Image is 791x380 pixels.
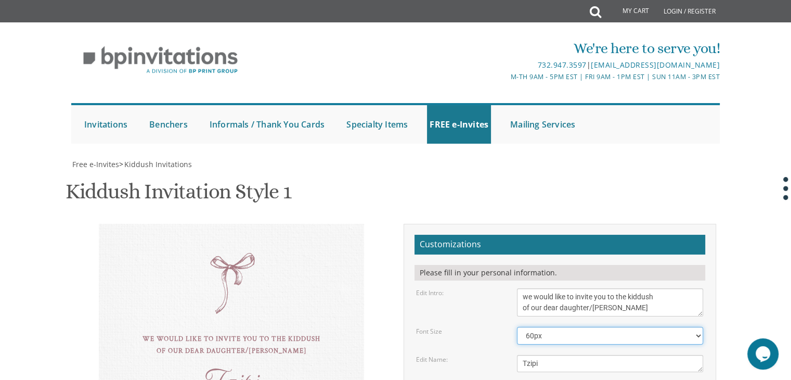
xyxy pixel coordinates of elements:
[517,355,703,372] textarea: Dassi
[344,105,410,144] a: Specialty Items
[119,159,192,169] span: >
[600,1,656,22] a: My Cart
[124,159,192,169] span: Kiddush Invitations
[416,288,444,297] label: Edit Intro:
[120,333,343,358] div: we would like to invite you to the kiddush of our dear daughter/[PERSON_NAME]
[591,60,720,70] a: [EMAIL_ADDRESS][DOMAIN_NAME]
[288,38,720,59] div: We're here to serve you!
[427,105,491,144] a: FREE e-Invites
[66,180,291,211] h1: Kiddush Invitation Style 1
[747,338,781,370] iframe: chat widget
[288,71,720,82] div: M-Th 9am - 5pm EST | Fri 9am - 1pm EST | Sun 11am - 3pm EST
[537,60,586,70] a: 732.947.3597
[414,265,705,281] div: Please fill in your personal information.
[414,235,705,255] h2: Customizations
[517,288,703,316] textarea: we would like to invite you to the kiddush of our dear daughter/[PERSON_NAME]
[416,327,442,336] label: Font Size
[416,355,448,364] label: Edit Name:
[123,159,192,169] a: Kiddush Invitations
[82,105,130,144] a: Invitations
[288,59,720,71] div: |
[147,105,190,144] a: Benchers
[71,39,250,82] img: BP Invitation Loft
[71,159,119,169] a: Free e-Invites
[207,105,327,144] a: Informals / Thank You Cards
[508,105,578,144] a: Mailing Services
[72,159,119,169] span: Free e-Invites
